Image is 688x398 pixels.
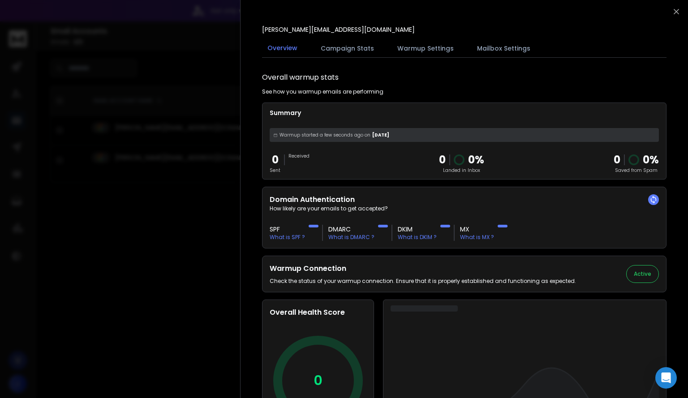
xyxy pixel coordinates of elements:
[262,25,415,34] p: [PERSON_NAME][EMAIL_ADDRESS][DOMAIN_NAME]
[270,108,659,117] p: Summary
[315,39,379,58] button: Campaign Stats
[262,72,339,83] h1: Overall warmup stats
[468,153,484,167] p: 0 %
[398,225,437,234] h3: DKIM
[643,153,659,167] p: 0 %
[270,307,366,318] h2: Overall Health Score
[270,167,280,174] p: Sent
[270,205,659,212] p: How likely are your emails to get accepted?
[392,39,459,58] button: Warmup Settings
[472,39,536,58] button: Mailbox Settings
[328,225,374,234] h3: DMARC
[439,167,484,174] p: Landed in Inbox
[270,263,576,274] h2: Warmup Connection
[439,153,446,167] p: 0
[279,132,370,138] span: Warmup started a few seconds ago on
[262,38,303,59] button: Overview
[262,88,383,95] p: See how you warmup emails are performing
[314,372,322,389] p: 0
[270,234,305,241] p: What is SPF ?
[270,278,576,285] p: Check the status of your warmup connection. Ensure that it is properly established and functionin...
[655,367,677,389] div: Open Intercom Messenger
[460,234,494,241] p: What is MX ?
[288,153,310,159] p: Received
[626,265,659,283] button: Active
[614,152,620,167] strong: 0
[270,225,305,234] h3: SPF
[270,128,659,142] div: [DATE]
[460,225,494,234] h3: MX
[270,153,280,167] p: 0
[328,234,374,241] p: What is DMARC ?
[270,194,659,205] h2: Domain Authentication
[614,167,659,174] p: Saved from Spam
[398,234,437,241] p: What is DKIM ?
